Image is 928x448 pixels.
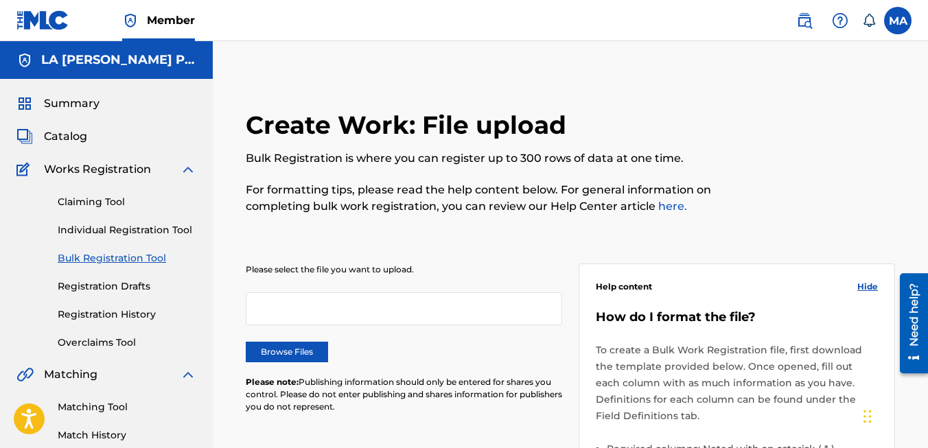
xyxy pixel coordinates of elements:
[246,110,573,141] h2: Create Work: File upload
[16,95,33,112] img: Summary
[58,223,196,237] a: Individual Registration Tool
[859,382,928,448] div: Widget de chat
[596,309,878,325] h5: How do I format the file?
[796,12,813,29] img: search
[246,182,745,215] p: For formatting tips, please read the help content below. For general information on completing bu...
[16,128,87,145] a: CatalogCatalog
[890,267,928,381] iframe: Resource Center
[862,14,876,27] div: Notifications
[246,376,562,413] p: Publishing information should only be entered for shares you control. Please do not enter publish...
[596,281,652,293] span: Help content
[180,161,196,178] img: expand
[58,195,196,209] a: Claiming Tool
[16,10,69,30] img: MLC Logo
[863,396,872,437] div: Arrastrar
[16,128,33,145] img: Catalog
[44,161,151,178] span: Works Registration
[58,279,196,294] a: Registration Drafts
[58,335,196,350] a: Overclaims Tool
[44,366,97,383] span: Matching
[791,7,818,34] a: Public Search
[44,95,100,112] span: Summary
[58,251,196,266] a: Bulk Registration Tool
[16,95,100,112] a: SummarySummary
[857,281,878,293] span: Hide
[246,150,745,167] p: Bulk Registration is where you can register up to 300 rows of data at one time.
[122,12,139,29] img: Top Rightsholder
[16,366,34,383] img: Matching
[41,52,196,68] h5: LA BONITA PUBLISHING LLC
[826,7,854,34] div: Help
[246,342,328,362] label: Browse Files
[656,200,687,213] a: here.
[832,12,848,29] img: help
[859,382,928,448] iframe: Chat Widget
[16,161,34,178] img: Works Registration
[884,7,912,34] div: User Menu
[58,307,196,322] a: Registration History
[44,128,87,145] span: Catalog
[246,263,562,276] p: Please select the file you want to upload.
[16,52,33,69] img: Accounts
[180,366,196,383] img: expand
[246,377,299,387] span: Please note:
[147,12,195,28] span: Member
[58,428,196,443] a: Match History
[596,342,878,424] p: To create a Bulk Work Registration file, first download the template provided below. Once opened,...
[58,400,196,414] a: Matching Tool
